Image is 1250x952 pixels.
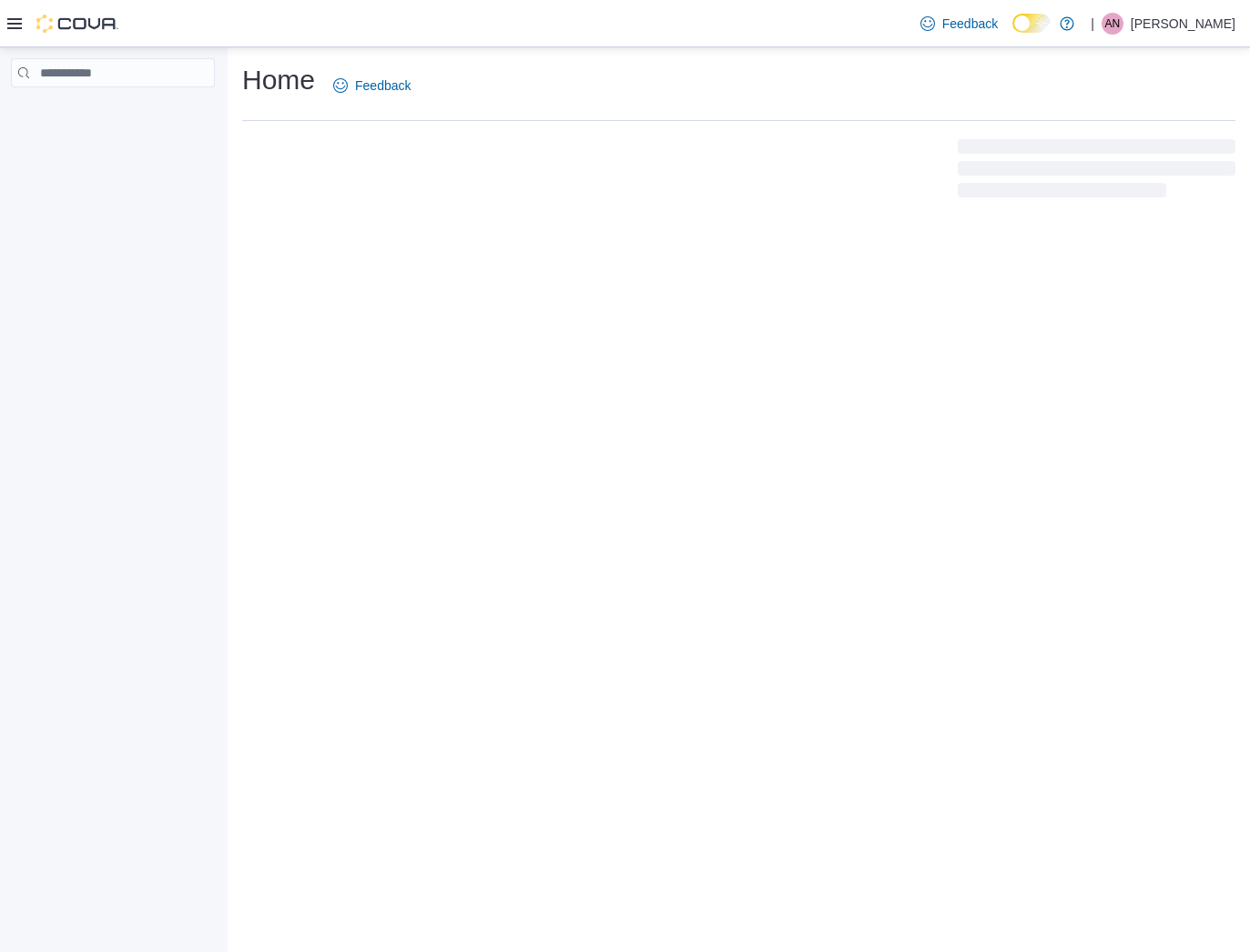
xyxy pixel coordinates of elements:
[1102,13,1123,35] div: Aditya Nicolis
[11,91,215,135] nav: Complex example
[1105,13,1121,35] span: AN
[36,15,118,33] img: Cova
[942,15,998,33] span: Feedback
[1012,33,1013,34] span: Dark Mode
[242,62,315,98] h1: Home
[355,76,411,95] span: Feedback
[1012,14,1051,33] input: Dark Mode
[913,5,1005,42] a: Feedback
[1091,13,1094,35] p: |
[958,143,1235,201] span: Loading
[326,67,418,104] a: Feedback
[1131,13,1235,35] p: [PERSON_NAME]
